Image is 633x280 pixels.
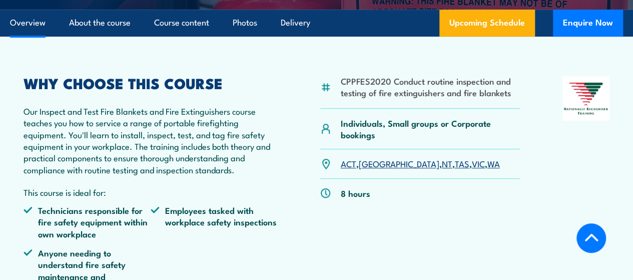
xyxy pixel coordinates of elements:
a: Course content [154,10,209,36]
li: Employees tasked with workplace safety inspections [151,204,278,239]
p: , , , , , [341,158,500,169]
li: Technicians responsible for fire safety equipment within own workplace [24,204,151,239]
p: This course is ideal for: [24,186,278,198]
img: Nationally Recognised Training logo. [562,76,609,121]
a: About the course [69,10,131,36]
h2: WHY CHOOSE THIS COURSE [24,76,278,89]
li: CPPFES2020 Conduct routine inspection and testing of fire extinguishers and fire blankets [341,75,520,99]
a: VIC [472,157,485,169]
a: Upcoming Schedule [439,10,535,37]
button: Enquire Now [553,10,623,37]
a: [GEOGRAPHIC_DATA] [359,157,439,169]
p: 8 hours [341,187,370,199]
a: Photos [233,10,257,36]
a: ACT [341,157,356,169]
a: WA [487,157,500,169]
p: Our Inspect and Test Fire Blankets and Fire Extinguishers course teaches you how to service a ran... [24,105,278,175]
a: TAS [455,157,469,169]
p: Individuals, Small groups or Corporate bookings [341,117,520,141]
a: Overview [10,10,46,36]
a: Delivery [281,10,310,36]
a: NT [442,157,452,169]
